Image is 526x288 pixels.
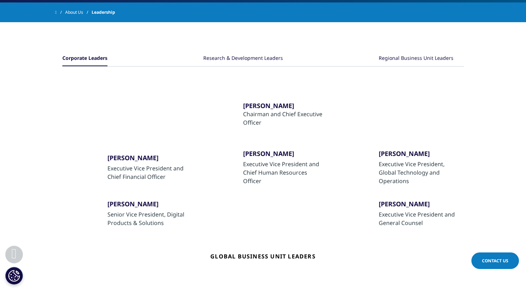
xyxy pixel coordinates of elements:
[107,210,189,227] div: Senior Vice President, Digital Products & Solutions
[482,258,508,264] span: Contact Us
[243,110,325,127] div: Chairman and Chief Executive Officer
[243,160,325,185] div: Executive Vice President and Chief Human Resources Officer
[243,149,325,158] div: [PERSON_NAME]
[107,154,189,164] a: [PERSON_NAME]
[379,210,460,227] div: Executive Vice President and General Counsel
[92,6,115,19] span: Leadership
[107,154,189,162] div: [PERSON_NAME]
[107,164,189,181] div: Executive Vice President and Chief Financial Officer
[379,51,453,66] button: Regional Business Unit Leaders
[379,160,460,185] div: Executive Vice President, Global Technology and Operations
[243,149,325,160] a: [PERSON_NAME]
[379,149,460,160] a: [PERSON_NAME]
[62,51,107,66] button: Corporate Leaders
[65,6,92,19] a: About Us
[379,200,460,208] div: [PERSON_NAME]
[203,51,283,66] button: Research & Development Leaders
[210,231,316,285] h4: Global Business Unit Leaders
[5,267,23,284] button: Cookies Settings
[379,200,460,210] a: [PERSON_NAME]
[471,252,519,269] a: Contact Us
[107,200,189,208] div: [PERSON_NAME]
[379,149,460,158] div: [PERSON_NAME]
[107,200,189,210] a: [PERSON_NAME]
[243,101,325,110] a: [PERSON_NAME]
